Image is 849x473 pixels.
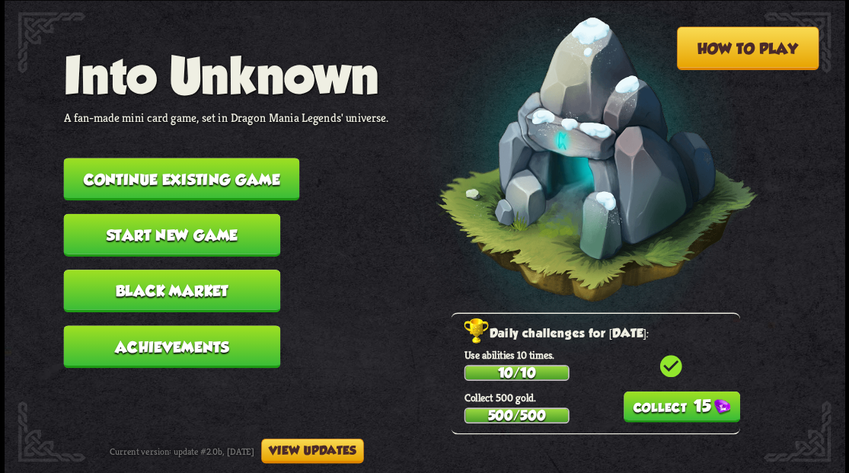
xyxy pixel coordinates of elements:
h1: Into Unknown [63,46,388,103]
div: Current version: update #2.0b, [DATE] [110,438,364,463]
button: View updates [261,438,364,463]
img: Golden_Trophy_Icon.png [464,318,489,344]
p: Collect 500 gold. [464,390,739,404]
h2: Daily challenges for [DATE]: [464,323,739,344]
div: 500/500 [465,408,568,421]
div: 10/10 [465,366,568,379]
p: Use abilities 10 times. [464,347,739,361]
button: Continue existing game [63,158,299,200]
button: Start new game [63,213,280,256]
button: How to play [676,27,819,70]
button: 15 [623,392,739,423]
p: A fan-made mini card game, set in Dragon Mania Legends' universe. [63,110,388,125]
i: check_circle [658,353,685,379]
button: Black Market [63,270,280,312]
button: Achievements [63,325,280,368]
